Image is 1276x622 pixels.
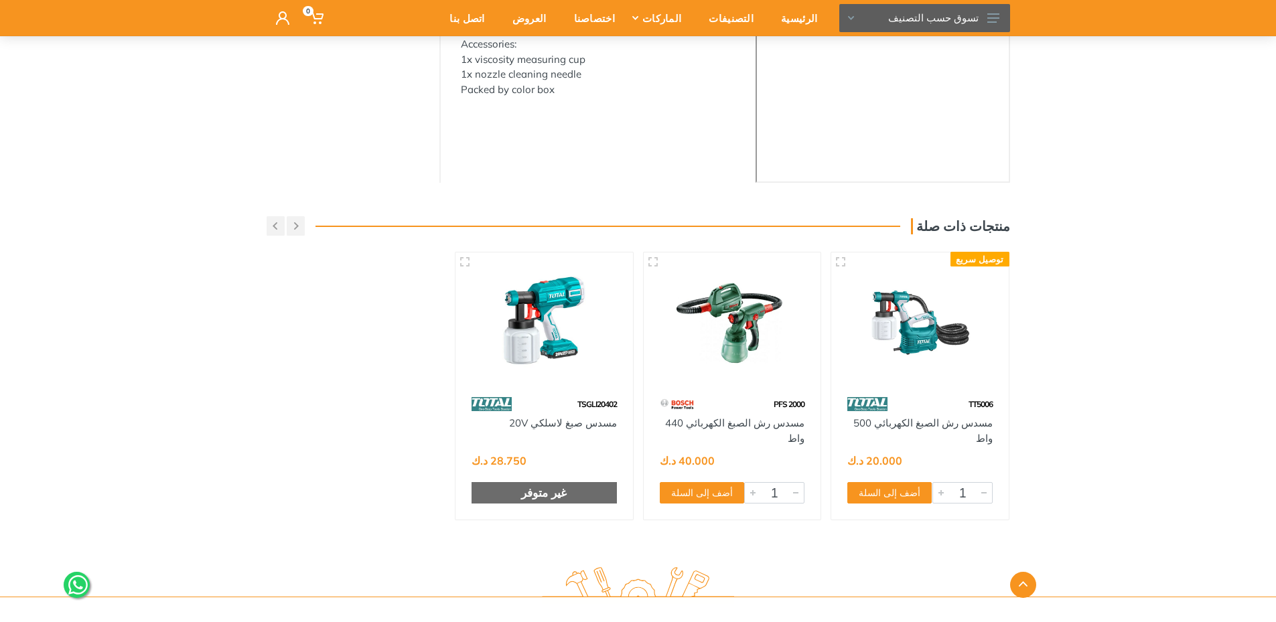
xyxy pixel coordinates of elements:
img: Royal Tools - مسدس رش الصبغ الكهربائي 440 واط [656,264,809,379]
div: الماركات [624,4,691,32]
div: اختصاصنا [556,4,624,32]
button: أضف إلى السلة [660,482,744,503]
a: مسدس رش الصبغ الكهربائي 500 واط [853,416,993,445]
div: اتصل بنا [431,4,494,32]
div: Packed by color box [461,82,735,98]
div: توصيل سريع [950,252,1009,266]
span: PFS 2000 [774,399,804,409]
button: أضف إلى السلة [847,482,932,503]
div: 1x viscosity measuring cup [461,52,735,68]
a: مسدس رش الصبغ الكهربائي 440 واط [665,416,804,445]
img: Royal Tools - مسدس رش الصبغ الكهربائي 500 واط [843,264,997,379]
div: Accessories: [461,37,735,52]
span: TSGLI20402 [577,399,617,409]
button: تسوق حسب التصنيف [839,4,1010,32]
div: 1x nozzle cleaning needle [461,67,735,82]
img: 86.webp [472,392,512,416]
div: 20.000 د.ك [847,455,902,466]
h3: منتجات ذات صلة [911,218,1010,234]
div: العروض [494,4,556,32]
div: 40.000 د.ك [660,455,715,466]
img: 55.webp [660,392,695,416]
div: التصنيفات [691,4,763,32]
img: royal.tools Logo [542,567,734,604]
div: 28.750 د.ك [472,455,526,466]
span: TT5006 [969,399,993,409]
img: Royal Tools - مسدس صبغ لاسلكي 20V [468,264,621,379]
div: الرئيسية [763,4,827,32]
div: غير متوفر [472,482,617,503]
img: 86.webp [847,392,888,416]
a: مسدس صبغ لاسلكي 20V [509,416,617,429]
span: 0 [303,6,313,16]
